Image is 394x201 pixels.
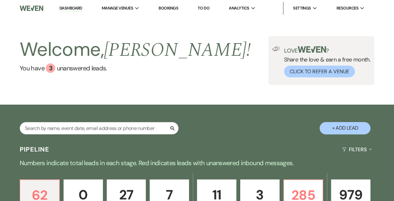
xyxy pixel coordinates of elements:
[20,63,251,73] a: You have 3 unanswered leads.
[336,5,358,11] span: Resources
[198,5,209,11] a: To Do
[20,122,179,134] input: Search by name, event date, email address or phone number
[340,141,374,158] button: Filters
[284,66,355,77] button: Click to Refer a Venue
[280,46,370,77] div: Share the love & earn a free month.
[59,5,82,11] a: Dashboard
[20,36,251,63] h2: Welcome,
[320,122,370,134] button: + Add Lead
[20,2,43,15] img: Weven Logo
[298,46,326,53] img: weven-logo-green.svg
[104,36,251,65] span: [PERSON_NAME] !
[102,5,133,11] span: Manage Venues
[20,145,50,154] h3: Pipeline
[229,5,249,11] span: Analytics
[159,5,178,11] a: Bookings
[46,63,55,73] div: 3
[272,46,280,51] img: loud-speaker-illustration.svg
[293,5,311,11] span: Settings
[284,46,370,54] p: Love ?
